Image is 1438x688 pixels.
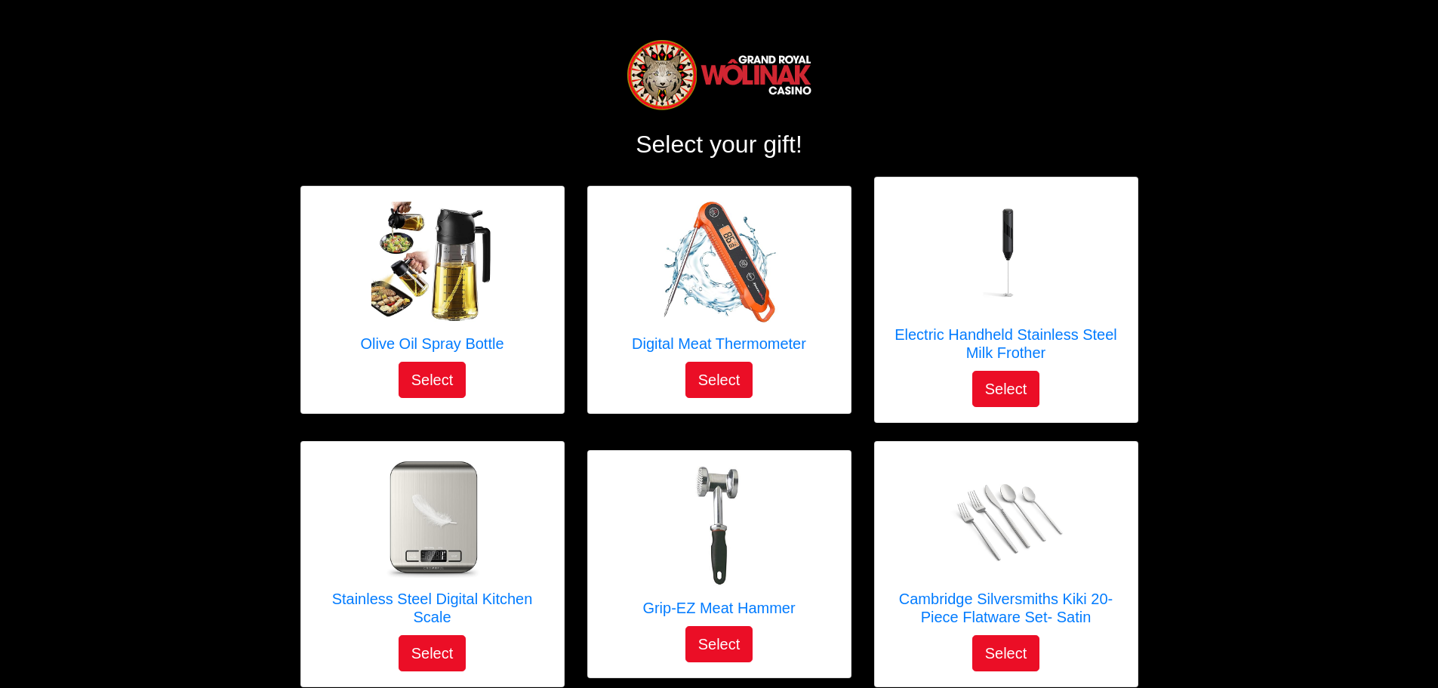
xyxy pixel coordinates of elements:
a: Cambridge Silversmiths Kiki 20-Piece Flatware Set- Satin Cambridge Silversmiths Kiki 20-Piece Fla... [890,457,1122,635]
a: Olive Oil Spray Bottle Olive Oil Spray Bottle [360,202,503,362]
button: Select [972,635,1040,671]
a: Electric Handheld Stainless Steel Milk Frother Electric Handheld Stainless Steel Milk Frother [890,193,1122,371]
h5: Olive Oil Spray Bottle [360,335,503,353]
h5: Digital Meat Thermometer [632,335,806,353]
img: Olive Oil Spray Bottle [371,202,492,322]
button: Select [399,362,467,398]
h5: Cambridge Silversmiths Kiki 20-Piece Flatware Set- Satin [890,590,1122,626]
h5: Electric Handheld Stainless Steel Milk Frother [890,325,1122,362]
a: Grip-EZ Meat Hammer Grip-EZ Meat Hammer [642,466,795,626]
h5: Stainless Steel Digital Kitchen Scale [316,590,549,626]
a: Digital Meat Thermometer Digital Meat Thermometer [632,202,806,362]
button: Select [685,362,753,398]
img: Electric Handheld Stainless Steel Milk Frother [946,204,1067,303]
h5: Grip-EZ Meat Hammer [642,599,795,617]
img: Digital Meat Thermometer [658,202,779,322]
a: Stainless Steel Digital Kitchen Scale Stainless Steel Digital Kitchen Scale [316,457,549,635]
button: Select [972,371,1040,407]
img: Cambridge Silversmiths Kiki 20-Piece Flatware Set- Satin [946,457,1067,578]
img: Logo [626,38,813,112]
button: Select [685,626,753,662]
img: Stainless Steel Digital Kitchen Scale [372,457,493,578]
button: Select [399,635,467,671]
img: Grip-EZ Meat Hammer [659,466,780,587]
h2: Select your gift! [300,130,1138,159]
